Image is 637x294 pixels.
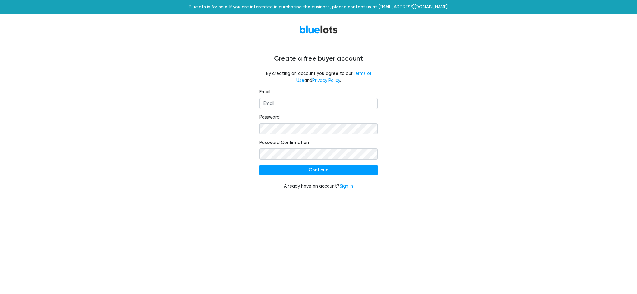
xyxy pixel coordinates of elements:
a: BlueLots [299,25,338,34]
h4: Create a free buyer account [132,55,505,63]
a: Sign in [339,184,353,189]
label: Password [259,114,280,121]
a: Terms of Use [296,71,371,83]
input: Continue [259,165,378,176]
fieldset: By creating an account you agree to our and . [259,70,378,84]
label: Password Confirmation [259,139,309,146]
div: Already have an account? [259,183,378,190]
a: Privacy Policy [312,78,340,83]
input: Email [259,98,378,109]
label: Email [259,89,270,96]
